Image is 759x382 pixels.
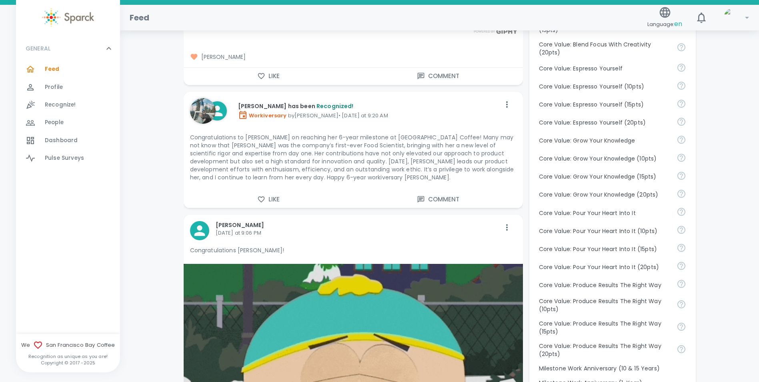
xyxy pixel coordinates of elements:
p: Congratulations [PERSON_NAME]! [190,246,517,254]
p: [PERSON_NAME] [216,221,501,229]
p: Core Value: Grow Your Knowledge [539,137,670,145]
p: Core Value: Pour Your Heart Into It (15pts) [539,245,670,253]
svg: Come to work to make a difference in your own way [677,207,686,217]
p: Core Value: Produce Results The Right Way [539,281,670,289]
span: Pulse Surveys [45,154,84,162]
button: Language:en [644,4,685,32]
svg: Share your voice and your ideas [677,81,686,90]
svg: Follow your curiosity and learn together [677,135,686,145]
svg: Follow your curiosity and learn together [677,153,686,163]
span: We San Francisco Bay Coffee [16,340,120,350]
svg: Find success working together and doing the right thing [677,322,686,332]
svg: Come to work to make a difference in your own way [677,243,686,253]
p: Core Value: Grow Your Knowledge (10pts) [539,155,670,163]
p: Core Value: Espresso Yourself (20pts) [539,119,670,127]
button: Like [184,68,353,84]
p: Core Value: Espresso Yourself (15pts) [539,101,670,109]
p: Copyright © 2017 - 2025 [16,360,120,366]
svg: Follow your curiosity and learn together [677,189,686,199]
svg: Share your voice and your ideas [677,99,686,109]
svg: Come to work to make a difference in your own way [677,261,686,271]
p: Core Value: Espresso Yourself (10pts) [539,82,670,90]
p: Congratulations to [PERSON_NAME] on reaching her 6-year milestone at [GEOGRAPHIC_DATA] Coffee! Ma... [190,133,517,181]
p: Core Value: Grow Your Knowledge (20pts) [539,191,670,199]
div: GENERAL [16,60,120,170]
span: en [674,19,682,28]
button: Comment [353,191,523,208]
span: Recognized! [316,102,354,110]
img: Picture of Katie Burguillos [190,98,216,124]
p: [DATE] at 9:06 PM [216,229,501,237]
span: [PERSON_NAME] [190,53,517,61]
span: Feed [45,65,60,73]
p: Milestone Work Anniversary (10 & 15 Years) [539,364,686,372]
span: People [45,119,64,127]
p: Core Value: Produce Results The Right Way (15pts) [539,320,670,336]
a: Feed [16,60,120,78]
p: Core Value: Produce Results The Right Way (10pts) [539,297,670,313]
p: Core Value: Pour Your Heart Into It (20pts) [539,263,670,271]
a: Dashboard [16,132,120,149]
p: Core Value: Pour Your Heart Into It [539,209,670,217]
p: GENERAL [26,44,50,52]
p: Core Value: Espresso Yourself [539,64,670,72]
p: Core Value: Grow Your Knowledge (15pts) [539,173,670,181]
p: Core Value: Produce Results The Right Way (20pts) [539,342,670,358]
a: Profile [16,78,120,96]
button: Like [184,191,353,208]
span: Language: [647,19,682,30]
a: Pulse Surveys [16,149,120,167]
span: Workiversary [238,112,287,119]
svg: Share your voice and your ideas [677,117,686,127]
svg: Find success working together and doing the right thing [677,344,686,354]
img: Picture of David [724,8,743,27]
span: Recognize! [45,101,76,109]
p: Recognition as unique as you are! [16,353,120,360]
span: Profile [45,83,63,91]
p: Core Value: Pour Your Heart Into It (10pts) [539,227,670,235]
svg: Find success working together and doing the right thing [677,300,686,309]
span: Dashboard [45,137,78,145]
h1: Feed [130,11,150,24]
p: Core Value: Blend Focus With Creativity (20pts) [539,40,670,56]
div: GENERAL [16,36,120,60]
svg: Share your voice and your ideas [677,63,686,72]
svg: Follow your curiosity and learn together [677,171,686,181]
p: [PERSON_NAME] has been [238,102,501,110]
p: by [PERSON_NAME] • [DATE] at 9:20 AM [238,110,501,120]
a: Recognize! [16,96,120,114]
img: Sparck logo [42,8,94,27]
svg: Find success working together and doing the right thing [677,279,686,289]
a: People [16,114,120,131]
svg: Achieve goals today and innovate for tomorrow [677,42,686,52]
a: Sparck logo [16,8,120,27]
svg: Come to work to make a difference in your own way [677,225,686,235]
button: Comment [353,68,523,84]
